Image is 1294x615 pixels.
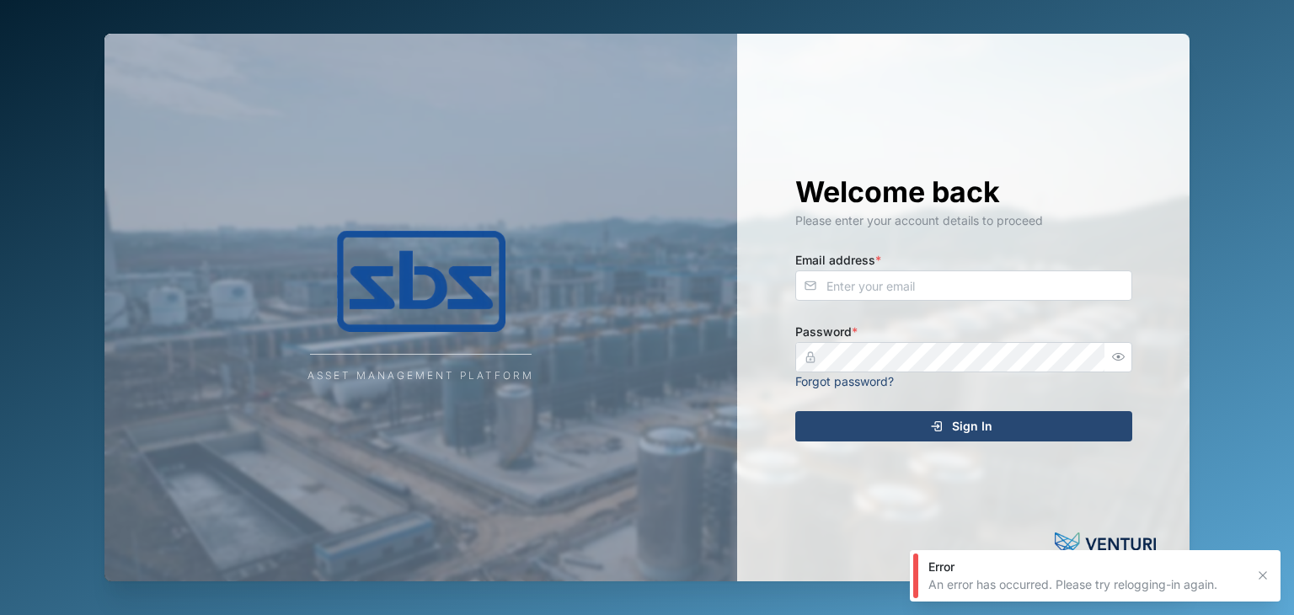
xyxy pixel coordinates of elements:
[795,211,1132,230] div: Please enter your account details to proceed
[952,412,992,441] span: Sign In
[928,559,1245,575] div: Error
[253,231,590,332] img: Company Logo
[1055,527,1156,561] img: Powered by: Venturi
[795,174,1132,211] h1: Welcome back
[795,411,1132,441] button: Sign In
[795,374,894,388] a: Forgot password?
[307,368,534,384] div: Asset Management Platform
[795,251,881,270] label: Email address
[795,270,1132,301] input: Enter your email
[928,576,1245,593] div: An error has occurred. Please try relogging-in again.
[795,323,858,341] label: Password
